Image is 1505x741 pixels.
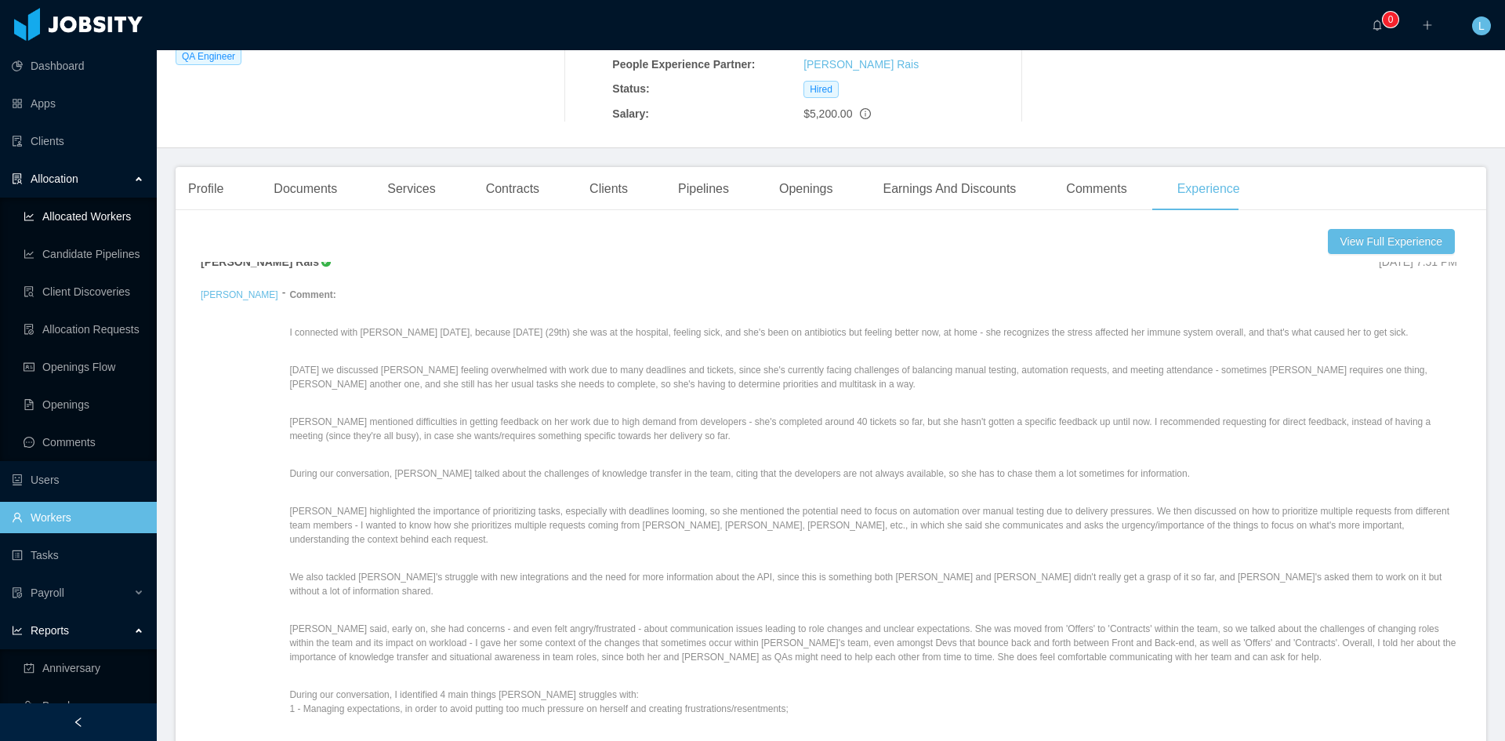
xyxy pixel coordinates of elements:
[473,167,552,211] div: Contracts
[1053,167,1139,211] div: Comments
[1422,20,1433,31] i: icon: plus
[289,504,1461,547] p: [PERSON_NAME] highlighted the importance of prioritizing tasks, especially with deadlines looming...
[289,570,1461,598] p: We also tackled [PERSON_NAME]'s struggle with new integrations and the need for more information ...
[176,167,236,211] div: Profile
[24,276,144,307] a: icon: file-searchClient Discoveries
[12,464,144,496] a: icon: robotUsers
[289,688,1461,716] p: During our conversation, I identified 4 main things [PERSON_NAME] struggles with: 1 - Managing ex...
[24,201,144,232] a: icon: line-chartAllocated Workers
[24,389,144,420] a: icon: file-textOpenings
[1328,229,1455,254] button: View Full Experience
[12,88,144,119] a: icon: appstoreApps
[176,48,241,65] span: QA Engineer
[803,107,852,120] span: $5,200.00
[201,256,319,268] strong: [PERSON_NAME] Rais
[612,58,755,71] b: People Experience Partner:
[12,502,144,533] a: icon: userWorkers
[12,625,23,636] i: icon: line-chart
[577,167,640,211] div: Clients
[24,351,144,383] a: icon: idcardOpenings Flow
[24,652,144,684] a: icon: carry-outAnniversary
[1372,20,1383,31] i: icon: bell
[289,622,1461,664] p: [PERSON_NAME] said, early on, she had concerns - and even felt angry/frustrated - about communica...
[12,125,144,157] a: icon: auditClients
[24,314,144,345] a: icon: file-doneAllocation Requests
[289,289,335,300] strong: Comment:
[24,690,144,721] a: icon: teamBench
[31,624,69,637] span: Reports
[31,587,64,599] span: Payroll
[12,50,144,82] a: icon: pie-chartDashboard
[612,107,649,120] b: Salary:
[31,173,78,185] span: Allocation
[12,173,23,184] i: icon: solution
[612,82,649,95] b: Status:
[289,415,1461,443] p: [PERSON_NAME] mentioned difficulties in getting feedback on her work due to high demand from deve...
[1478,16,1485,35] span: L
[201,289,278,300] a: [PERSON_NAME]
[289,363,1461,391] p: [DATE] we discussed [PERSON_NAME] feeling overwhelmed with work due to many deadlines and tickets...
[1379,256,1457,268] span: [DATE] 7:51 PM
[289,467,1461,481] p: During our conversation, [PERSON_NAME] talked about the challenges of knowledge transfer in the t...
[860,108,871,119] span: info-circle
[289,325,1461,340] p: I connected with [PERSON_NAME] [DATE], because [DATE] (29th) she was at the hospital, feeling sic...
[24,238,144,270] a: icon: line-chartCandidate Pipelines
[12,539,144,571] a: icon: profileTasks
[261,167,350,211] div: Documents
[24,427,144,458] a: icon: messageComments
[803,58,919,71] a: [PERSON_NAME] Rais
[665,167,742,211] div: Pipelines
[12,587,23,598] i: icon: file-protect
[375,167,448,211] div: Services
[767,167,846,211] div: Openings
[870,167,1028,211] div: Earnings And Discounts
[1383,12,1398,27] sup: 0
[1165,167,1253,211] div: Experience
[1328,229,1461,254] a: View Full Experience
[803,81,839,98] span: Hired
